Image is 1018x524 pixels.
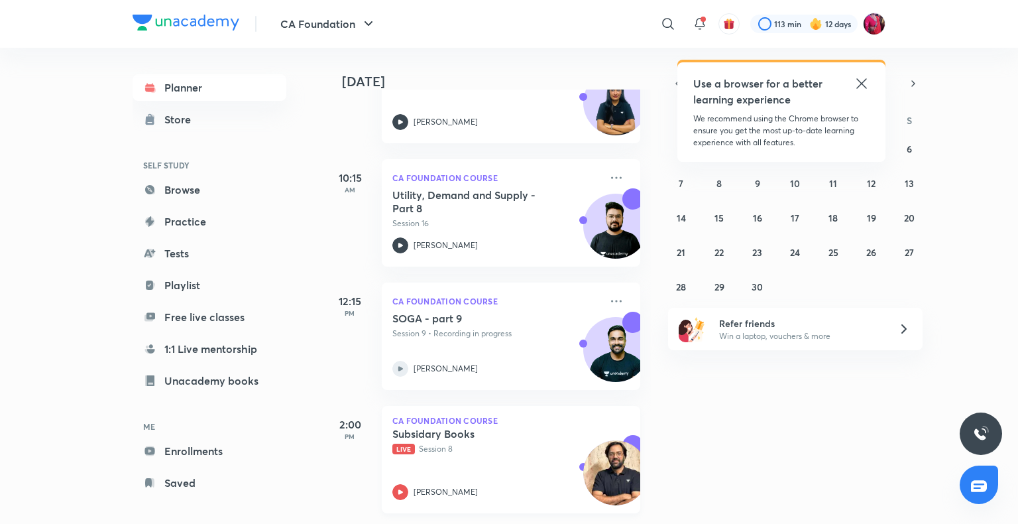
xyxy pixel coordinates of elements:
[133,470,286,496] a: Saved
[747,241,768,263] button: September 23, 2025
[723,18,735,30] img: avatar
[899,138,920,159] button: September 6, 2025
[584,78,648,141] img: Avatar
[719,316,882,330] h6: Refer friends
[133,336,286,362] a: 1:1 Live mentorship
[133,15,239,34] a: Company Logo
[414,239,478,251] p: [PERSON_NAME]
[671,241,692,263] button: September 21, 2025
[323,309,376,317] p: PM
[899,241,920,263] button: September 27, 2025
[747,276,768,297] button: September 30, 2025
[752,246,762,259] abbr: September 23, 2025
[392,427,557,440] h5: Subsidary Books
[973,426,989,442] img: ttu
[753,212,762,224] abbr: September 16, 2025
[828,246,838,259] abbr: September 25, 2025
[718,13,740,34] button: avatar
[899,207,920,228] button: September 20, 2025
[785,172,806,194] button: September 10, 2025
[714,246,724,259] abbr: September 22, 2025
[907,143,912,155] abbr: September 6, 2025
[133,15,239,31] img: Company Logo
[392,312,557,325] h5: SOGA - part 9
[679,316,705,342] img: referral
[679,177,683,190] abbr: September 7, 2025
[392,293,600,309] p: CA Foundation Course
[822,172,844,194] button: September 11, 2025
[133,74,286,101] a: Planner
[414,363,478,375] p: [PERSON_NAME]
[867,177,876,190] abbr: September 12, 2025
[342,74,653,90] h4: [DATE]
[414,486,478,498] p: [PERSON_NAME]
[719,330,882,342] p: Win a laptop, vouchers & more
[714,281,724,293] abbr: September 29, 2025
[584,324,648,388] img: Avatar
[677,246,685,259] abbr: September 21, 2025
[164,111,199,127] div: Store
[392,443,600,455] p: Session 8
[790,246,800,259] abbr: September 24, 2025
[867,212,876,224] abbr: September 19, 2025
[133,415,286,438] h6: ME
[133,438,286,464] a: Enrollments
[392,328,600,340] p: Session 9 • Recording in progress
[693,76,825,107] h5: Use a browser for a better learning experience
[133,240,286,267] a: Tests
[861,241,882,263] button: September 26, 2025
[899,172,920,194] button: September 13, 2025
[747,207,768,228] button: September 16, 2025
[907,114,912,127] abbr: Saturday
[133,106,286,133] a: Store
[863,13,885,35] img: Anushka Gupta
[671,276,692,297] button: September 28, 2025
[133,176,286,203] a: Browse
[133,208,286,235] a: Practice
[392,417,630,425] p: CA Foundation Course
[671,207,692,228] button: September 14, 2025
[714,212,724,224] abbr: September 15, 2025
[755,177,760,190] abbr: September 9, 2025
[392,218,600,229] p: Session 16
[785,207,806,228] button: September 17, 2025
[828,212,838,224] abbr: September 18, 2025
[323,432,376,440] p: PM
[905,246,914,259] abbr: September 27, 2025
[861,207,882,228] button: September 19, 2025
[323,186,376,194] p: AM
[708,172,730,194] button: September 8, 2025
[671,172,692,194] button: September 7, 2025
[392,444,415,454] span: Live
[323,417,376,432] h5: 2:00
[708,276,730,297] button: September 29, 2025
[822,207,844,228] button: September 18, 2025
[392,170,600,186] p: CA Foundation Course
[392,188,557,215] h5: Utility, Demand and Supply - Part 8
[676,281,686,293] abbr: September 28, 2025
[708,241,730,263] button: September 22, 2025
[747,172,768,194] button: September 9, 2025
[323,293,376,309] h5: 12:15
[752,281,763,293] abbr: September 30, 2025
[822,241,844,263] button: September 25, 2025
[716,177,722,190] abbr: September 8, 2025
[133,304,286,330] a: Free live classes
[708,207,730,228] button: September 15, 2025
[866,246,876,259] abbr: September 26, 2025
[905,177,914,190] abbr: September 13, 2025
[323,170,376,186] h5: 10:15
[829,177,837,190] abbr: September 11, 2025
[790,177,800,190] abbr: September 10, 2025
[809,17,822,31] img: streak
[133,367,286,394] a: Unacademy books
[785,241,806,263] button: September 24, 2025
[414,116,478,128] p: [PERSON_NAME]
[133,272,286,298] a: Playlist
[693,113,870,149] p: We recommend using the Chrome browser to ensure you get the most up-to-date learning experience w...
[133,154,286,176] h6: SELF STUDY
[791,212,799,224] abbr: September 17, 2025
[584,201,648,265] img: Avatar
[272,11,384,37] button: CA Foundation
[677,212,686,224] abbr: September 14, 2025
